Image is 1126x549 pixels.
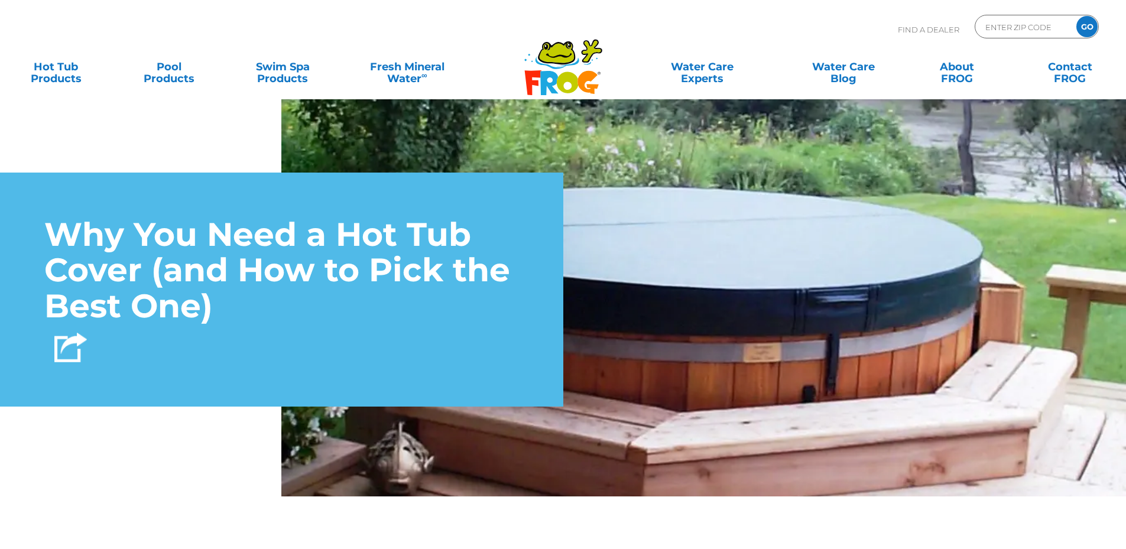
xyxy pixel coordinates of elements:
a: AboutFROG [913,55,1001,79]
a: ContactFROG [1026,55,1114,79]
img: Share [54,333,87,362]
input: GO [1076,16,1098,37]
p: Find A Dealer [898,15,959,44]
a: PoolProducts [125,55,213,79]
a: Hot TubProducts [12,55,100,79]
img: Frog Products Logo [518,24,609,96]
a: Swim SpaProducts [239,55,327,79]
h1: Why You Need a Hot Tub Cover (and How to Pick the Best One) [44,217,519,324]
a: Water CareExperts [631,55,774,79]
a: Water CareBlog [799,55,887,79]
a: Fresh MineralWater∞ [352,55,462,79]
sup: ∞ [421,70,427,80]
